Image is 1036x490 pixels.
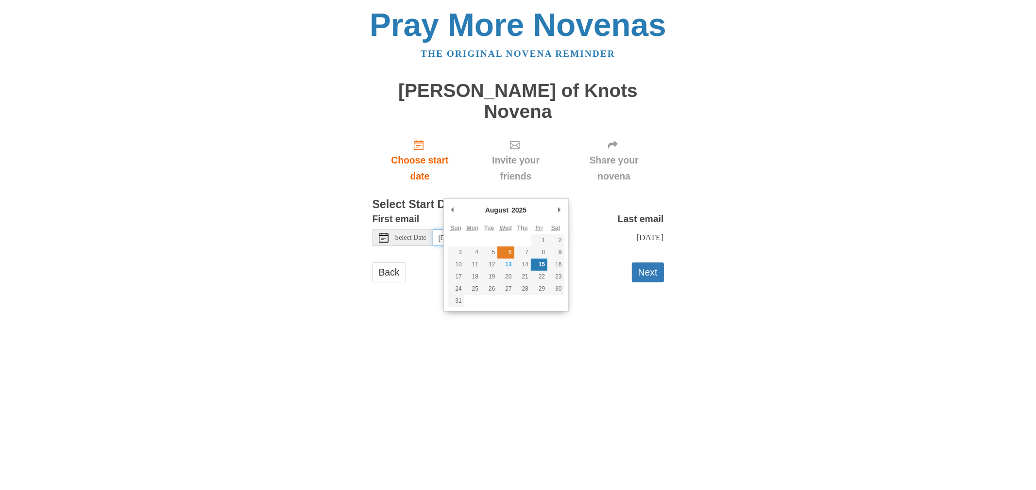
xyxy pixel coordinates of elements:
[477,152,554,184] span: Invite your friends
[373,198,664,211] h3: Select Start Date
[481,271,497,283] button: 19
[481,246,497,259] button: 5
[514,259,531,271] button: 14
[373,81,664,122] h1: [PERSON_NAME] of Knots Novena
[497,283,514,295] button: 27
[547,259,564,271] button: 16
[564,131,664,189] div: Click "Next" to confirm your start date first.
[618,211,664,227] label: Last email
[547,271,564,283] button: 23
[514,246,531,259] button: 7
[547,234,564,246] button: 2
[547,246,564,259] button: 9
[632,262,664,282] button: Next
[448,295,464,307] button: 31
[531,271,547,283] button: 22
[370,7,666,43] a: Pray More Novenas
[531,283,547,295] button: 29
[448,283,464,295] button: 24
[531,259,547,271] button: 15
[450,225,461,231] abbr: Sunday
[373,131,468,189] a: Choose start date
[510,203,528,217] div: 2025
[531,234,547,246] button: 1
[514,271,531,283] button: 21
[484,225,494,231] abbr: Tuesday
[382,152,458,184] span: Choose start date
[433,229,567,246] input: Use the arrow keys to pick a date
[497,246,514,259] button: 6
[636,232,663,242] span: [DATE]
[395,234,426,241] span: Select Date
[464,283,481,295] button: 25
[464,271,481,283] button: 18
[448,271,464,283] button: 17
[500,225,512,231] abbr: Wednesday
[555,203,564,217] button: Next Month
[373,211,420,227] label: First email
[467,225,479,231] abbr: Monday
[517,225,528,231] abbr: Thursday
[547,283,564,295] button: 30
[464,259,481,271] button: 11
[497,259,514,271] button: 13
[535,225,543,231] abbr: Friday
[421,49,615,59] a: The original novena reminder
[531,246,547,259] button: 8
[574,152,654,184] span: Share your novena
[373,262,406,282] a: Back
[481,283,497,295] button: 26
[448,259,464,271] button: 10
[551,225,560,231] abbr: Saturday
[464,246,481,259] button: 4
[497,271,514,283] button: 20
[514,283,531,295] button: 28
[448,246,464,259] button: 3
[484,203,510,217] div: August
[448,203,458,217] button: Previous Month
[467,131,564,189] div: Click "Next" to confirm your start date first.
[481,259,497,271] button: 12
